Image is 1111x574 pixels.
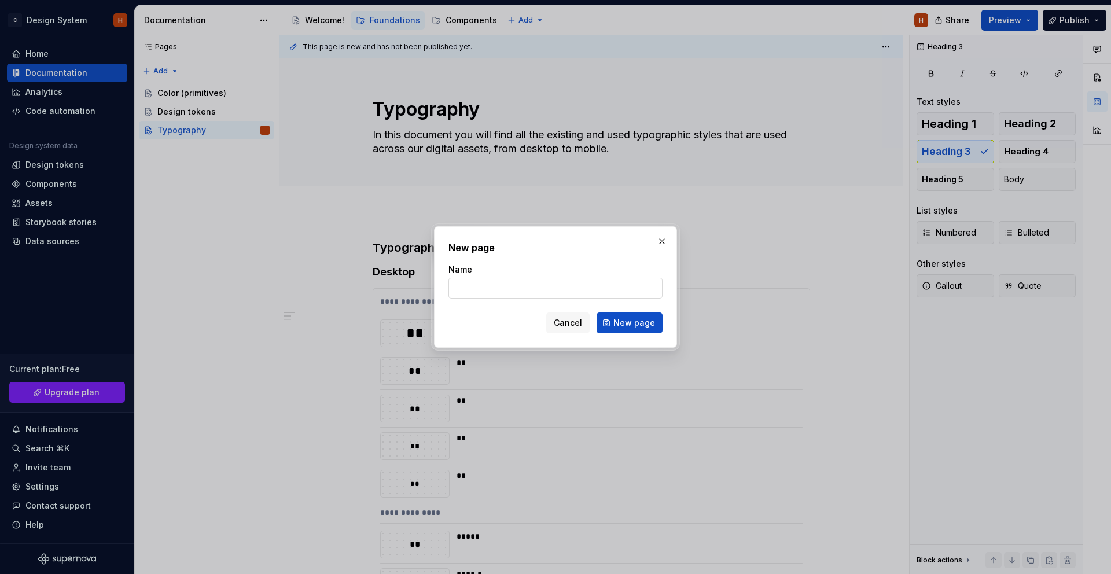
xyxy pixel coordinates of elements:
[546,312,590,333] button: Cancel
[613,317,655,329] span: New page
[448,264,472,275] label: Name
[448,241,663,255] h2: New page
[597,312,663,333] button: New page
[554,317,582,329] span: Cancel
